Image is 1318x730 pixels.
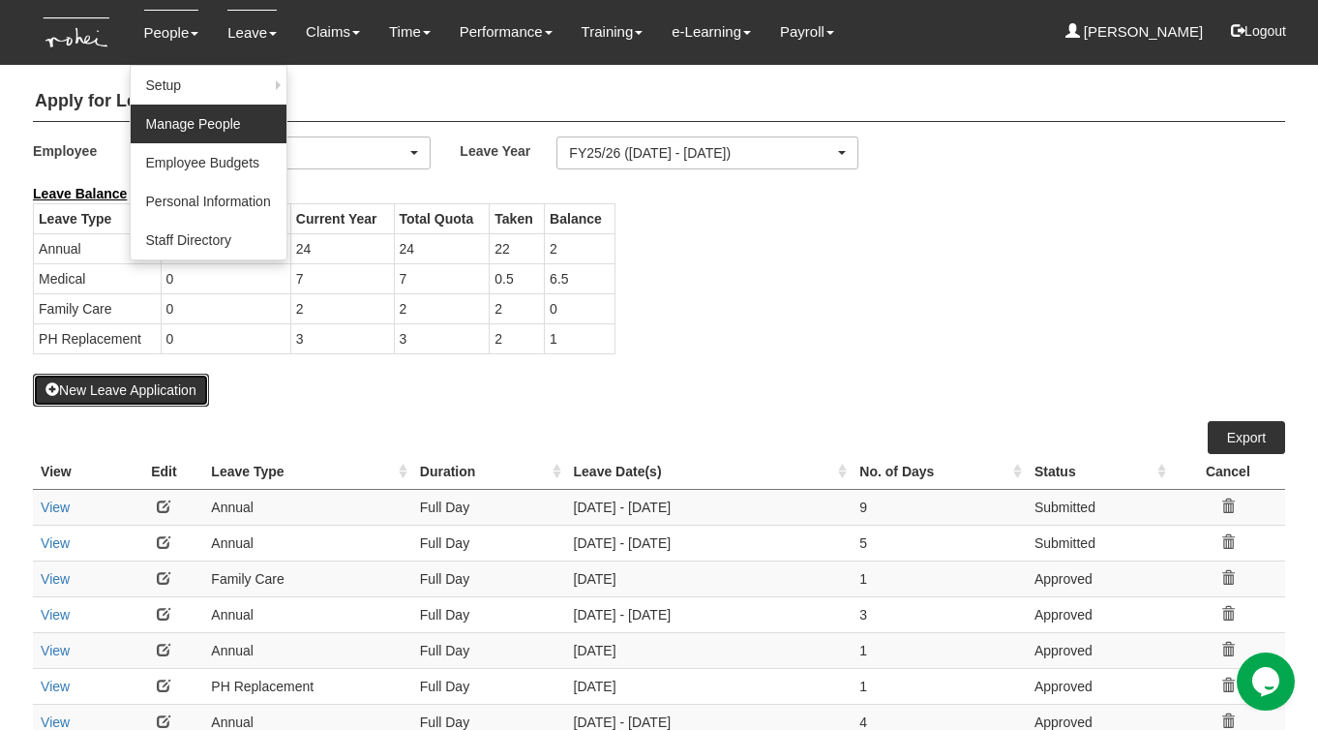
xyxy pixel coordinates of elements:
a: Training [582,10,644,54]
b: Leave Balance [33,186,127,201]
td: 24 [394,233,490,263]
th: Balance [545,203,615,233]
td: [DATE] - [DATE] [566,596,853,632]
td: Family Care [34,293,162,323]
td: 1 [852,668,1027,704]
td: Full Day [412,561,566,596]
a: View [41,500,70,515]
button: New Leave Application [33,374,209,407]
td: Full Day [412,596,566,632]
td: 1 [852,632,1027,668]
td: 24 [290,233,394,263]
td: Approved [1027,632,1171,668]
td: 0 [545,293,615,323]
th: Edit [125,454,204,490]
td: [DATE] [566,561,853,596]
td: Full Day [412,632,566,668]
td: 9 [852,489,1027,525]
a: Performance [460,10,553,54]
a: Leave [227,10,277,55]
td: PH Replacement [34,323,162,353]
td: 3 [290,323,394,353]
a: View [41,715,70,730]
a: People [144,10,199,55]
td: 7 [290,263,394,293]
td: Approved [1027,668,1171,704]
td: Annual [203,489,411,525]
th: Taken [490,203,545,233]
td: 5 [852,525,1027,561]
td: [DATE] [566,632,853,668]
td: 1 [545,323,615,353]
td: 0 [161,323,290,353]
a: Setup [131,66,286,105]
th: Total Quota [394,203,490,233]
a: Manage People [131,105,286,143]
a: Time [389,10,431,54]
th: Leave Date(s) : activate to sort column ascending [566,454,853,490]
td: Annual [203,632,411,668]
button: Logout [1217,8,1300,54]
a: [PERSON_NAME] [1065,10,1204,54]
td: 7 [394,263,490,293]
td: [DATE] [566,668,853,704]
td: 1 [852,561,1027,596]
td: 0 [161,263,290,293]
a: View [41,571,70,587]
label: Employee [33,137,130,165]
th: View [33,454,124,490]
td: 0.5 [490,263,545,293]
td: 3 [852,596,1027,632]
td: Medical [34,263,162,293]
a: View [41,643,70,658]
td: Full Day [412,525,566,561]
td: 0 [161,293,290,323]
a: Export [1208,421,1285,454]
td: [DATE] - [DATE] [566,525,853,561]
th: Status : activate to sort column ascending [1027,454,1171,490]
iframe: chat widget [1237,653,1299,711]
td: [DATE] - [DATE] [566,489,853,525]
td: 2 [394,293,490,323]
td: Approved [1027,561,1171,596]
th: Cancel [1171,454,1285,490]
td: 6.5 [545,263,615,293]
label: Leave Year [460,137,556,165]
td: Annual [203,596,411,632]
div: FY25/26 ([DATE] - [DATE]) [569,143,833,163]
td: Full Day [412,668,566,704]
a: View [41,607,70,623]
a: Personal Information [131,182,286,221]
a: Employee Budgets [131,143,286,182]
a: View [41,679,70,694]
td: 3 [394,323,490,353]
td: 2 [545,233,615,263]
th: Duration : activate to sort column ascending [412,454,566,490]
td: Approved [1027,596,1171,632]
td: PH Replacement [203,668,411,704]
h4: Apply for Leave [33,82,1285,122]
td: Full Day [412,489,566,525]
td: Annual [203,525,411,561]
td: Family Care [203,561,411,596]
a: e-Learning [672,10,751,54]
td: 2 [490,323,545,353]
a: Claims [306,10,360,54]
td: Submitted [1027,489,1171,525]
th: Leave Type [34,203,162,233]
button: FY25/26 ([DATE] - [DATE]) [556,137,857,169]
a: View [41,535,70,551]
th: Leave Type : activate to sort column ascending [203,454,411,490]
a: Staff Directory [131,221,286,259]
th: Current Year [290,203,394,233]
td: 22 [490,233,545,263]
td: Annual [34,233,162,263]
td: Submitted [1027,525,1171,561]
a: Payroll [780,10,834,54]
th: No. of Days : activate to sort column ascending [852,454,1027,490]
td: 2 [490,293,545,323]
td: 2 [290,293,394,323]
